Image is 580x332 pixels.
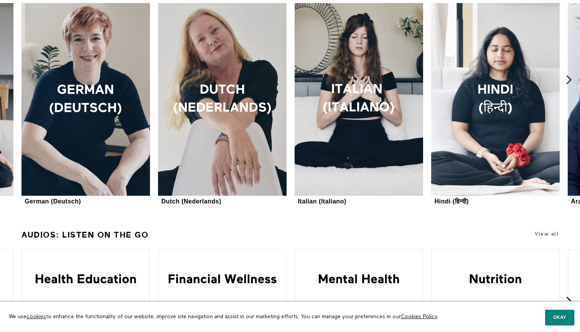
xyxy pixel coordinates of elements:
button: Okay [545,310,574,325]
p: We use to enhance the functionality of our website, improve site navigation and assist in our mar... [3,307,456,326]
div: Italian (Italiano) [298,198,346,205]
div: Dutch (Nederlands) [161,198,221,205]
a: German (Deutsch)German (Deutsch) [21,3,150,206]
a: Cookies Policy [401,314,437,319]
a: Hindi (हिन्दी)Hindi (हिन्दी) [431,3,560,206]
div: German (Deutsch) [25,198,81,205]
a: Italian (Italiano)Italian (Italiano) [295,3,423,206]
a: Dutch (Nederlands)Dutch (Nederlands) [158,3,287,206]
a: Audios: Listen On the Go [21,227,148,243]
a: cookies [26,314,46,319]
div: Hindi (हिन्दी) [434,198,469,205]
a: View all [535,231,559,237]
